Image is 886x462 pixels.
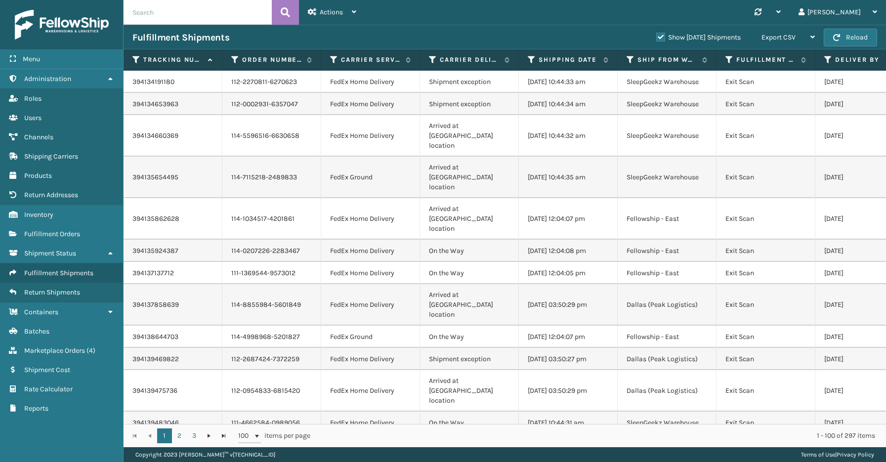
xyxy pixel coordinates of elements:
label: Ship from warehouse [637,55,697,64]
td: Exit Scan [717,284,815,326]
td: Exit Scan [717,240,815,262]
label: Order Number [242,55,302,64]
span: Actions [320,8,343,16]
span: Return Addresses [24,191,78,199]
td: [DATE] 12:04:08 pm [519,240,618,262]
td: FedEx Home Delivery [321,262,420,284]
td: On the Way [420,262,519,284]
a: 114-0207226-2283467 [231,247,300,255]
span: Shipment Status [24,249,76,257]
td: FedEx Ground [321,157,420,198]
td: Arrived at [GEOGRAPHIC_DATA] location [420,115,519,157]
a: 114-8855984-5601849 [231,300,301,309]
a: 111-1369544-9573012 [231,269,295,277]
span: ( 4 ) [86,346,95,355]
span: Return Shipments [24,288,80,296]
td: FedEx Home Delivery [321,198,420,240]
label: Carrier Service [341,55,401,64]
span: Shipment Cost [24,366,70,374]
a: 114-4998968-5201827 [231,333,300,341]
label: Carrier Delivery Status [440,55,500,64]
td: [DATE] 12:04:07 pm [519,198,618,240]
td: [DATE] 10:44:33 am [519,71,618,93]
td: SleepGeekz Warehouse [618,412,717,434]
span: Fulfillment Shipments [24,269,93,277]
td: Arrived at [GEOGRAPHIC_DATA] location [420,370,519,412]
button: Reload [824,29,877,46]
td: 394134660369 [124,115,222,157]
td: SleepGeekz Warehouse [618,157,717,198]
td: 394134191180 [124,71,222,93]
td: Exit Scan [717,370,815,412]
td: Shipment exception [420,93,519,115]
div: | [801,447,874,462]
td: FedEx Home Delivery [321,71,420,93]
span: Containers [24,308,58,316]
td: 394134653963 [124,93,222,115]
td: On the Way [420,240,519,262]
td: Fellowship - East [618,198,717,240]
td: Exit Scan [717,412,815,434]
label: Tracking Number [143,55,203,64]
td: [DATE] 10:44:35 am [519,157,618,198]
td: Dallas (Peak Logistics) [618,284,717,326]
a: 3 [187,428,202,443]
td: On the Way [420,326,519,348]
span: Fulfillment Orders [24,230,80,238]
span: Go to the last page [220,432,228,440]
img: logo [15,10,109,40]
td: Exit Scan [717,93,815,115]
a: Go to the last page [216,428,231,443]
td: Exit Scan [717,71,815,93]
td: SleepGeekz Warehouse [618,71,717,93]
td: Arrived at [GEOGRAPHIC_DATA] location [420,284,519,326]
span: Users [24,114,42,122]
td: 394139475736 [124,370,222,412]
td: FedEx Home Delivery [321,348,420,370]
td: Shipment exception [420,348,519,370]
a: 114-1034517-4201861 [231,214,295,223]
td: FedEx Home Delivery [321,284,420,326]
td: SleepGeekz Warehouse [618,115,717,157]
a: 114-5596516-6630658 [231,131,299,140]
a: 1 [157,428,172,443]
td: [DATE] 03:50:27 pm [519,348,618,370]
td: [DATE] 10:44:31 am [519,412,618,434]
label: Shipping Date [539,55,598,64]
td: [DATE] 03:50:29 pm [519,370,618,412]
td: FedEx Home Delivery [321,93,420,115]
td: 394137137712 [124,262,222,284]
td: Exit Scan [717,198,815,240]
a: 114-7115218-2489833 [231,173,297,181]
td: Exit Scan [717,326,815,348]
td: 394135654495 [124,157,222,198]
td: 394135924387 [124,240,222,262]
p: Copyright 2023 [PERSON_NAME]™ v [TECHNICAL_ID] [135,447,275,462]
label: Fulfillment Order Status [736,55,796,64]
span: Administration [24,75,71,83]
span: Rate Calculator [24,385,73,393]
label: Show [DATE] Shipments [656,33,741,42]
td: FedEx Home Delivery [321,370,420,412]
span: Inventory [24,210,53,219]
td: [DATE] 12:04:05 pm [519,262,618,284]
a: 2 [172,428,187,443]
td: Arrived at [GEOGRAPHIC_DATA] location [420,198,519,240]
span: items per page [238,428,310,443]
span: Products [24,171,52,180]
td: [DATE] 03:50:29 pm [519,284,618,326]
span: Export CSV [761,33,796,42]
a: Terms of Use [801,451,835,458]
a: 112-0954833-6815420 [231,386,300,395]
span: Go to the next page [205,432,213,440]
span: Marketplace Orders [24,346,85,355]
td: Fellowship - East [618,326,717,348]
td: Fellowship - East [618,240,717,262]
a: 111-4662584-0989056 [231,419,300,427]
td: FedEx Home Delivery [321,412,420,434]
span: Reports [24,404,48,413]
div: 1 - 100 of 297 items [324,431,875,441]
a: Privacy Policy [837,451,874,458]
td: FedEx Home Delivery [321,240,420,262]
td: 394139469822 [124,348,222,370]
